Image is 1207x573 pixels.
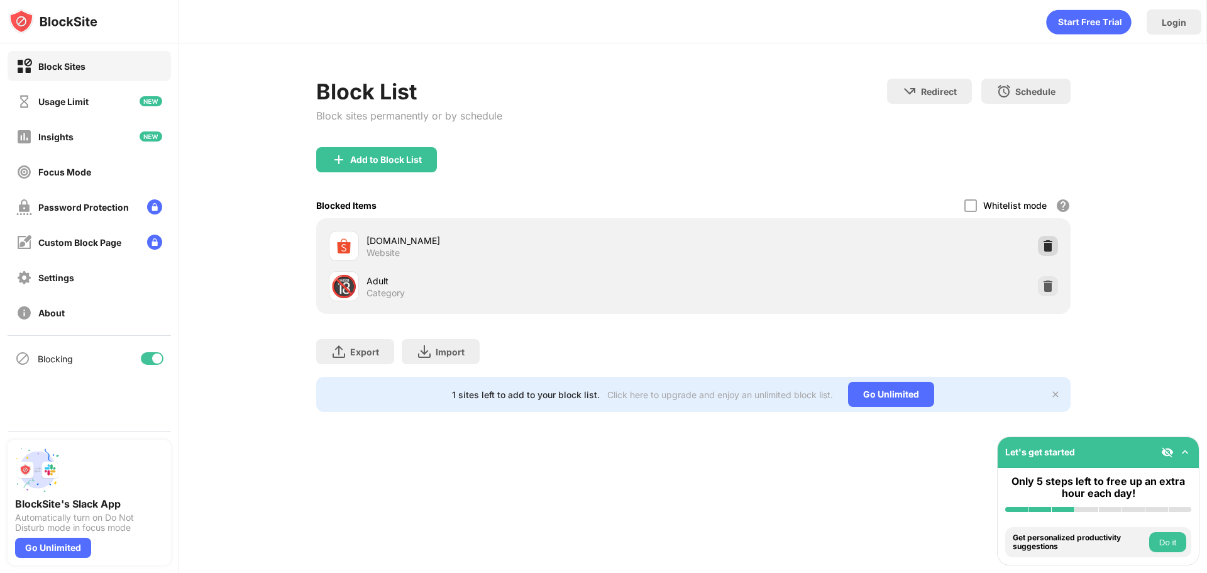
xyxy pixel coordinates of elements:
[38,61,85,72] div: Block Sites
[1161,446,1174,459] img: eye-not-visible.svg
[16,305,32,321] img: about-off.svg
[38,353,73,364] div: Blocking
[15,447,60,492] img: push-slack.svg
[607,389,833,400] div: Click here to upgrade and enjoy an unlimited block list.
[983,200,1047,211] div: Whitelist mode
[1013,533,1146,552] div: Get personalized productivity suggestions
[316,200,377,211] div: Blocked Items
[38,272,74,283] div: Settings
[16,58,32,74] img: block-on.svg
[140,131,162,142] img: new-icon.svg
[1046,9,1132,35] div: animation
[1005,447,1075,457] div: Let's get started
[367,234,693,247] div: [DOMAIN_NAME]
[15,513,163,533] div: Automatically turn on Do Not Disturb mode in focus mode
[1050,389,1061,399] img: x-button.svg
[1015,86,1055,97] div: Schedule
[16,94,32,109] img: time-usage-off.svg
[336,238,351,253] img: favicons
[1162,17,1186,28] div: Login
[1005,476,1191,499] div: Only 5 steps left to free up an extra hour each day!
[147,199,162,214] img: lock-menu.svg
[15,498,163,510] div: BlockSite's Slack App
[350,155,422,165] div: Add to Block List
[38,308,65,318] div: About
[38,202,129,213] div: Password Protection
[16,199,32,215] img: password-protection-off.svg
[367,287,405,299] div: Category
[38,237,121,248] div: Custom Block Page
[147,235,162,250] img: lock-menu.svg
[367,274,693,287] div: Adult
[1149,532,1186,552] button: Do it
[38,131,74,142] div: Insights
[350,347,379,357] div: Export
[15,351,30,366] img: blocking-icon.svg
[140,96,162,106] img: new-icon.svg
[16,164,32,180] img: focus-off.svg
[331,274,357,299] div: 🔞
[316,109,502,122] div: Block sites permanently or by schedule
[16,235,32,250] img: customize-block-page-off.svg
[38,167,91,177] div: Focus Mode
[16,270,32,286] img: settings-off.svg
[38,96,89,107] div: Usage Limit
[1179,446,1191,459] img: omni-setup-toggle.svg
[16,129,32,145] img: insights-off.svg
[9,9,97,34] img: logo-blocksite.svg
[15,538,91,558] div: Go Unlimited
[452,389,600,400] div: 1 sites left to add to your block list.
[436,347,465,357] div: Import
[367,247,400,259] div: Website
[848,382,934,407] div: Go Unlimited
[921,86,957,97] div: Redirect
[316,79,502,104] div: Block List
